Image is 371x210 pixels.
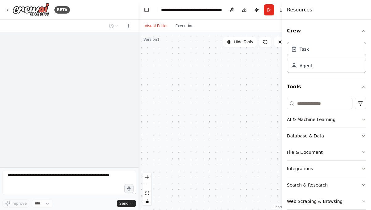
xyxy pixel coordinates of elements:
div: Version 1 [143,37,160,42]
span: Hide Tools [234,40,253,44]
button: Start a new chat [124,22,134,30]
button: Improve [2,199,29,208]
button: Search & Research [287,177,366,193]
button: Hide Tools [223,37,257,47]
button: zoom out [143,181,151,189]
span: Improve [11,201,27,206]
div: React Flow controls [143,173,151,205]
button: Send [117,200,136,207]
div: Agent [300,63,312,69]
img: Logo [12,3,49,17]
button: fit view [143,189,151,197]
button: Tools [287,78,366,95]
button: Click to speak your automation idea [124,184,134,193]
div: Task [300,46,309,52]
div: Crew [287,40,366,78]
button: toggle interactivity [143,197,151,205]
nav: breadcrumb [161,7,222,13]
a: React Flow attribution [274,205,290,209]
button: AI & Machine Learning [287,111,366,128]
span: Send [119,201,129,206]
button: Hide right sidebar [278,6,286,14]
button: Execution [172,22,197,30]
div: BETA [54,6,70,14]
button: Crew [287,22,366,40]
button: Visual Editor [141,22,172,30]
button: Integrations [287,161,366,177]
button: zoom in [143,173,151,181]
button: Web Scraping & Browsing [287,193,366,209]
button: Switch to previous chat [106,22,121,30]
h4: Resources [287,6,312,14]
button: File & Document [287,144,366,160]
button: Database & Data [287,128,366,144]
button: Hide left sidebar [142,6,151,14]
